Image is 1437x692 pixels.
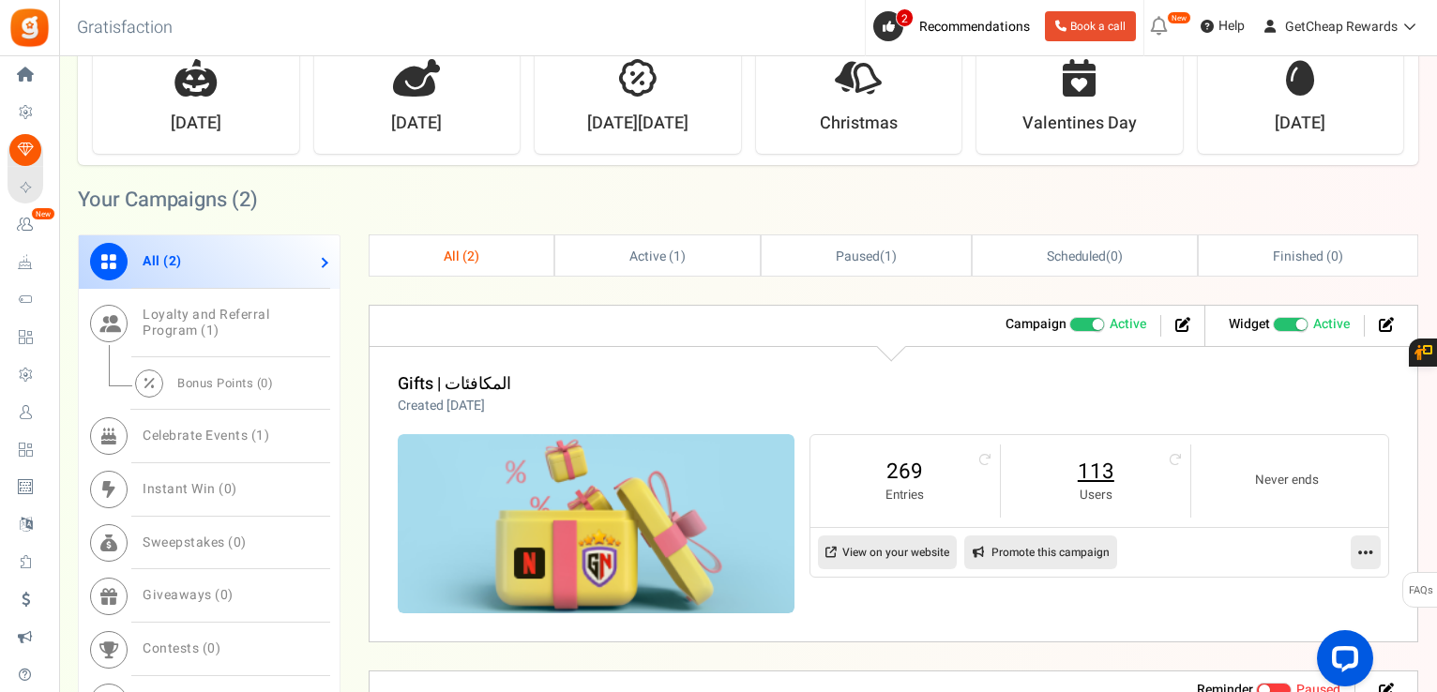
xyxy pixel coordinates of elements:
h3: Gratisfaction [56,9,193,47]
a: Book a call [1045,11,1136,41]
span: Bonus Points ( ) [177,374,273,392]
span: 2 [467,247,475,266]
span: 0 [224,479,233,499]
a: 269 [829,457,981,487]
span: 1 [256,426,265,445]
strong: [DATE] [171,112,221,136]
span: Loyalty and Referral Program ( ) [143,305,269,340]
li: Widget activated [1215,315,1365,337]
span: ( ) [836,247,897,266]
em: New [31,207,55,220]
strong: Widget [1229,314,1270,334]
a: 113 [1020,457,1172,487]
strong: [DATE] [391,112,442,136]
span: Contests ( ) [143,639,220,658]
span: 2 [896,8,914,27]
span: FAQs [1408,573,1433,609]
strong: [DATE] [1275,112,1325,136]
span: 0 [207,639,216,658]
p: Created [DATE] [398,397,511,415]
h2: Your Campaigns ( ) [78,190,258,209]
a: 2 Recommendations [873,11,1037,41]
small: Entries [829,487,981,504]
strong: Valentines Day [1022,112,1137,136]
a: View on your website [818,535,957,569]
span: Celebrate Events ( ) [143,426,269,445]
strong: Campaign [1006,314,1066,334]
span: Recommendations [919,17,1030,37]
span: Paused [836,247,880,266]
span: Active ( ) [629,247,686,266]
span: 0 [1331,247,1339,266]
small: Users [1020,487,1172,504]
span: 0 [234,533,242,552]
em: New [1167,11,1191,24]
span: 0 [261,374,268,392]
span: 2 [169,251,177,271]
span: 1 [673,247,681,266]
span: All ( ) [143,251,182,271]
a: Gifts | المكافئات [398,371,511,397]
span: 1 [885,247,892,266]
span: GetCheap Rewards [1285,17,1398,37]
span: 2 [239,185,250,215]
strong: [DATE][DATE] [587,112,688,136]
strong: Christmas [820,112,898,136]
span: All ( ) [444,247,479,266]
span: Active [1313,315,1350,334]
span: ( ) [1047,247,1123,266]
span: Active [1110,315,1146,334]
span: Sweepstakes ( ) [143,533,247,552]
span: Finished ( ) [1273,247,1342,266]
img: Gratisfaction [8,7,51,49]
a: Help [1193,11,1252,41]
span: Giveaways ( ) [143,585,234,605]
span: Help [1214,17,1245,36]
a: New [8,209,51,241]
span: Instant Win ( ) [143,479,237,499]
small: Never ends [1210,472,1363,489]
span: 0 [1111,247,1118,266]
span: Scheduled [1047,247,1107,266]
span: 1 [206,321,215,340]
a: Promote this campaign [964,535,1117,569]
span: 0 [220,585,229,605]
